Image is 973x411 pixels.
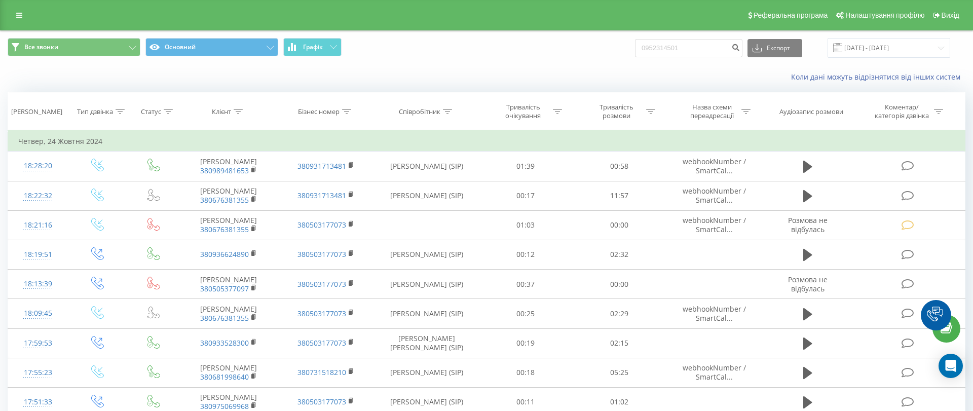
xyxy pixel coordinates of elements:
button: Експорт [747,39,802,57]
td: [PERSON_NAME] (SIP) [374,181,479,210]
button: Графік [283,38,342,56]
div: 17:59:53 [18,333,58,353]
div: 18:09:45 [18,304,58,323]
div: Тип дзвінка [77,107,113,116]
td: [PERSON_NAME] (SIP) [374,240,479,269]
a: 380503177073 [297,249,346,259]
div: Аудіозапис розмови [779,107,843,116]
td: [PERSON_NAME] [180,210,277,240]
a: 380989481653 [200,166,249,175]
button: Все звонки [8,38,140,56]
td: 02:29 [572,299,665,328]
td: [PERSON_NAME] [180,270,277,299]
a: 380676381355 [200,225,249,234]
div: 17:55:23 [18,363,58,383]
span: Розмова не відбулась [788,215,828,234]
td: [PERSON_NAME] (SIP) [374,358,479,387]
span: webhookNumber / SmartCal... [683,186,746,205]
td: [PERSON_NAME] [180,152,277,181]
div: [PERSON_NAME] [11,107,62,116]
span: Все звонки [24,43,58,51]
td: [PERSON_NAME] [180,299,277,328]
td: 00:17 [479,181,572,210]
a: 380503177073 [297,279,346,289]
td: [PERSON_NAME] (SIP) [374,270,479,299]
span: webhookNumber / SmartCal... [683,157,746,175]
div: Тривалість розмови [589,103,644,120]
a: 380731518210 [297,367,346,377]
a: 380681998640 [200,372,249,382]
div: 18:13:39 [18,274,58,294]
td: [PERSON_NAME] [180,358,277,387]
div: 18:21:16 [18,215,58,235]
span: webhookNumber / SmartCal... [683,215,746,234]
div: Коментар/категорія дзвінка [872,103,931,120]
div: 18:22:32 [18,186,58,206]
div: 18:28:20 [18,156,58,176]
td: 11:57 [572,181,665,210]
div: Співробітник [399,107,440,116]
td: 02:32 [572,240,665,269]
span: Розмова не відбулась [788,275,828,293]
div: Open Intercom Messenger [939,354,963,378]
span: Графік [303,44,323,51]
a: 380676381355 [200,195,249,205]
td: 05:25 [572,358,665,387]
a: 380503177073 [297,309,346,318]
a: 380931713481 [297,191,346,200]
span: Вихід [942,11,959,19]
div: Клієнт [212,107,231,116]
a: 380503177073 [297,220,346,230]
span: Реферальна програма [754,11,828,19]
a: Коли дані можуть відрізнятися вiд інших систем [791,72,965,82]
a: 380936624890 [200,249,249,259]
div: Назва схеми переадресації [685,103,739,120]
td: 00:58 [572,152,665,181]
td: 00:00 [572,270,665,299]
span: webhookNumber / SmartCal... [683,304,746,323]
button: Основний [145,38,278,56]
td: 01:39 [479,152,572,181]
td: 00:19 [479,328,572,358]
td: 00:25 [479,299,572,328]
td: [PERSON_NAME] (SIP) [374,299,479,328]
a: 380931713481 [297,161,346,171]
a: 380933528300 [200,338,249,348]
td: 00:00 [572,210,665,240]
td: Четвер, 24 Жовтня 2024 [8,131,965,152]
div: Статус [141,107,161,116]
input: Пошук за номером [635,39,742,57]
td: 01:03 [479,210,572,240]
td: [PERSON_NAME] (SIP) [374,152,479,181]
td: [PERSON_NAME] [180,181,277,210]
td: 00:37 [479,270,572,299]
td: [PERSON_NAME] [PERSON_NAME] (SIP) [374,328,479,358]
a: 380975069968 [200,401,249,411]
span: webhookNumber / SmartCal... [683,363,746,382]
td: 02:15 [572,328,665,358]
a: 380505377097 [200,284,249,293]
div: Тривалість очікування [496,103,550,120]
span: Налаштування профілю [845,11,924,19]
div: Бізнес номер [298,107,340,116]
a: 380503177073 [297,338,346,348]
a: 380676381355 [200,313,249,323]
a: 380503177073 [297,397,346,406]
td: 00:18 [479,358,572,387]
div: 18:19:51 [18,245,58,265]
td: 00:12 [479,240,572,269]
